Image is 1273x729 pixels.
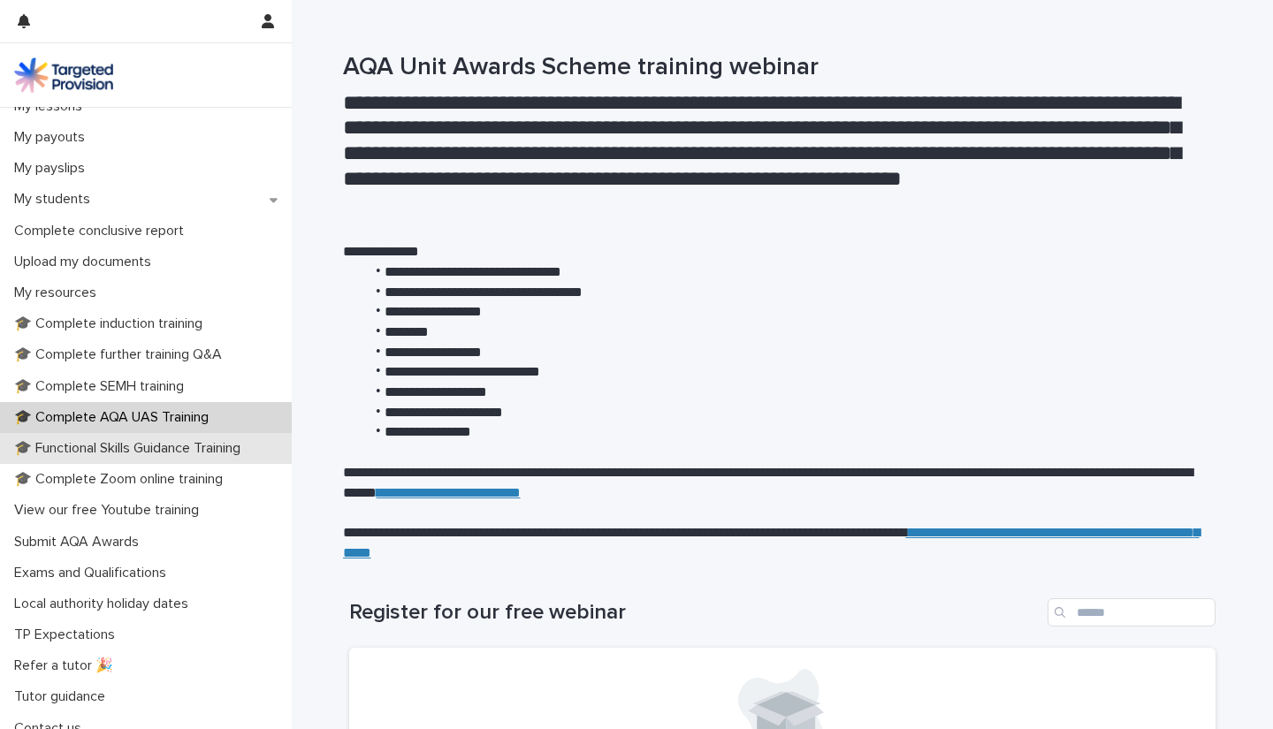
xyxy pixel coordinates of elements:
[7,191,104,208] p: My students
[349,600,1041,626] h1: Register for our free webinar
[1048,598,1216,626] input: Search
[7,440,255,457] p: 🎓 Functional Skills Guidance Training
[7,254,165,270] p: Upload my documents
[7,409,223,426] p: 🎓 Complete AQA UAS Training
[7,346,236,363] p: 🎓 Complete further training Q&A
[7,129,99,146] p: My payouts
[7,315,217,332] p: 🎓 Complete induction training
[7,657,127,674] p: Refer a tutor 🎉
[7,98,96,115] p: My lessons
[7,565,180,581] p: Exams and Qualifications
[7,378,198,395] p: 🎓 Complete SEMH training
[7,596,202,612] p: Local authority holiday dates
[7,471,237,488] p: 🎓 Complete Zoom online training
[7,223,198,239] p: Complete conclusive report
[7,534,153,551] p: Submit AQA Awards
[7,160,99,177] p: My payslips
[7,626,129,643] p: TP Expectations
[7,285,111,301] p: My resources
[343,53,1209,83] h1: AQA Unit Awards Scheme training webinar
[14,57,113,93] img: M5nRWzHhSzIhMunXDL62
[7,688,119,705] p: Tutor guidance
[7,502,213,519] p: View our free Youtube training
